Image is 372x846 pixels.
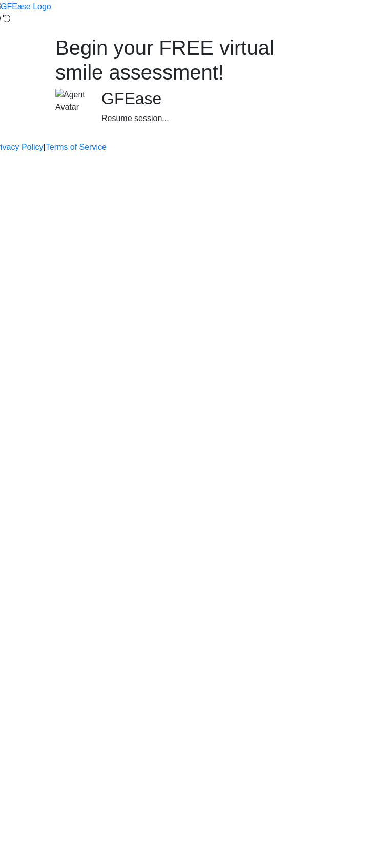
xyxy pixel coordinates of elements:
[55,35,317,85] h1: Begin your FREE virtual smile assessment!
[101,89,317,108] h2: GFEase
[55,89,86,113] img: Agent Avatar
[46,141,107,153] a: Terms of Service
[44,141,46,153] a: |
[101,112,317,125] div: Resume session...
